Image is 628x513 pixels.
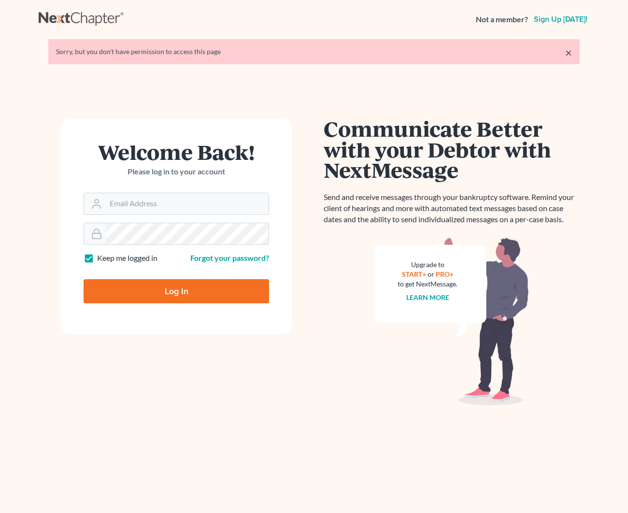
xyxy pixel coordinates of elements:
[324,118,580,180] h1: Communicate Better with your Debtor with NextMessage
[84,142,269,162] h1: Welcome Back!
[56,47,572,57] div: Sorry, but you don't have permission to access this page
[398,279,457,289] div: to get NextMessage.
[106,193,269,214] input: Email Address
[436,270,454,278] a: PRO+
[402,270,426,278] a: START+
[97,253,157,264] label: Keep me logged in
[84,279,269,303] input: Log In
[324,192,580,225] p: Send and receive messages through your bankruptcy software. Remind your client of hearings and mo...
[398,260,457,270] div: Upgrade to
[406,293,449,301] a: Learn more
[374,237,529,406] img: nextmessage_bg-59042aed3d76b12b5cd301f8e5b87938c9018125f34e5fa2b7a6b67550977c72.svg
[476,14,528,25] strong: Not a member?
[428,270,434,278] span: or
[532,15,589,23] a: Sign up [DATE]!
[84,166,269,177] p: Please log in to your account
[565,47,572,58] a: ×
[190,253,269,262] a: Forgot your password?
